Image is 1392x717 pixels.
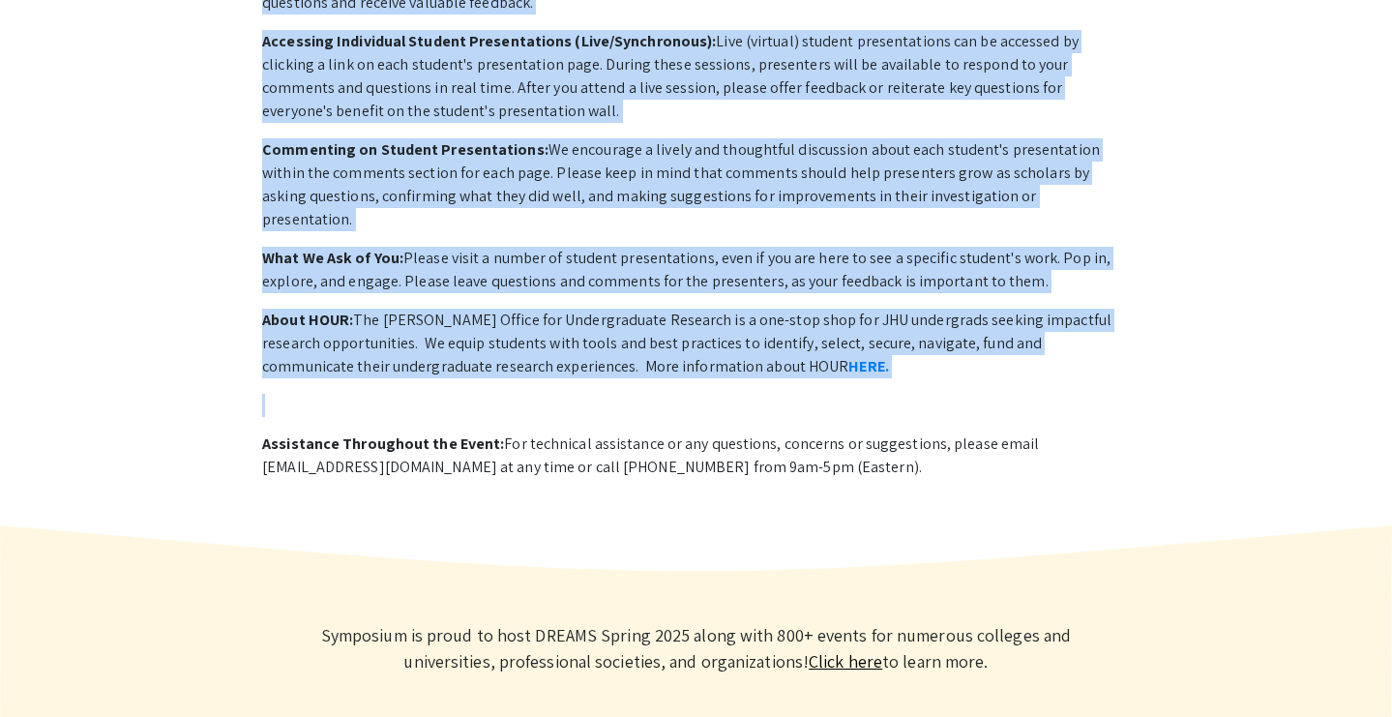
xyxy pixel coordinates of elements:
p: Live (virtual) student presentations can be accessed by clicking a link on each student's present... [262,30,1130,123]
a: HERE. [848,356,889,376]
p: We encourage a lively and thoughtful discussion about each student's presentation within the comm... [262,138,1130,231]
p: For technical assistance or any questions, concerns or suggestions, please email [EMAIL_ADDRESS][... [262,433,1130,479]
p: Please visit a number of student presentations, even if you are here to see a specific student's ... [262,247,1130,293]
p: Symposium is proud to host DREAMS Spring 2025 along with 800+ events for numerous colleges and un... [281,622,1112,674]
strong: Commenting on Student Presentations: [262,139,548,160]
strong: About HOUR: [262,310,353,330]
iframe: Chat [15,630,82,702]
p: The [PERSON_NAME] Office for Undergraduate Research is a one-stop shop for JHU undergrads seeking... [262,309,1130,378]
strong: Accessing Individual Student Presentations (Live/Synchronous): [262,31,716,51]
strong: Assistance Throughout the Event: [262,433,504,454]
strong: What We Ask of You: [262,248,403,268]
a: Learn more about Symposium [809,650,882,672]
